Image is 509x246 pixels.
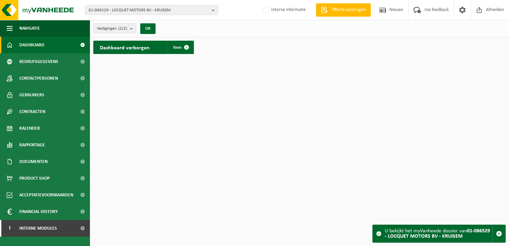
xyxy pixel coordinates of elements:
span: Bedrijfsgegevens [19,53,58,70]
button: 01-086529 - LOCQUET MOTORS BV - KRUISEM [85,5,218,15]
span: Contracten [19,103,45,120]
a: Offerte aanvragen [316,3,371,17]
span: Product Shop [19,170,50,187]
div: U bekijkt het myVanheede dossier van [385,225,492,242]
span: Navigatie [19,20,40,37]
span: Kalender [19,120,40,137]
span: Vestigingen [97,24,127,34]
button: Vestigingen(2/2) [93,23,136,33]
count: (2/2) [118,26,127,31]
span: Contactpersonen [19,70,58,87]
span: Toon [173,45,182,50]
span: Rapportage [19,137,45,153]
span: Gebruikers [19,87,44,103]
span: 01-086529 - LOCQUET MOTORS BV - KRUISEM [89,5,209,15]
h2: Dashboard verborgen [93,41,156,54]
span: Offerte aanvragen [329,7,367,13]
button: OK [140,23,156,34]
label: Interne informatie [262,5,306,15]
span: Interne modules [19,220,57,237]
span: I [7,220,13,237]
span: Dashboard [19,37,44,53]
span: Acceptatievoorwaarden [19,187,73,203]
span: Financial History [19,203,58,220]
span: Documenten [19,153,48,170]
a: Toon [168,41,193,54]
strong: 01-086529 - LOCQUET MOTORS BV - KRUISEM [385,228,490,239]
